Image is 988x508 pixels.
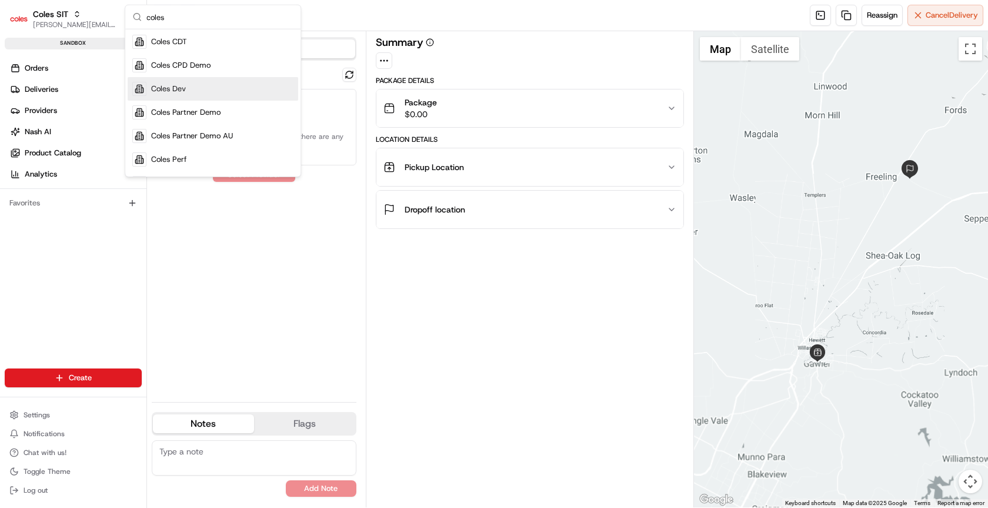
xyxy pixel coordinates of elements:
[867,10,897,21] span: Reassign
[12,171,21,181] div: 📗
[959,37,982,61] button: Toggle fullscreen view
[151,154,186,165] span: Coles Perf
[151,131,233,141] span: Coles Partner Demo AU
[24,410,50,420] span: Settings
[31,75,194,88] input: Clear
[151,84,186,94] span: Coles Dev
[959,470,982,493] button: Map camera controls
[907,5,983,26] button: CancelDelivery
[5,407,142,423] button: Settings
[5,194,142,213] div: Favorites
[914,500,930,506] a: Terms
[117,199,142,208] span: Pylon
[151,107,221,118] span: Coles Partner Demo
[24,170,90,182] span: Knowledge Base
[376,191,683,228] button: Dropoff location
[5,59,146,78] a: Orders
[33,20,117,29] button: [PERSON_NAME][EMAIL_ADDRESS][DOMAIN_NAME]
[741,37,799,61] button: Show satellite imagery
[5,122,146,141] a: Nash AI
[69,373,92,383] span: Create
[5,144,146,162] a: Product Catalog
[24,467,71,476] span: Toggle Theme
[151,36,187,47] span: Coles CDT
[125,29,301,177] div: Suggestions
[12,112,33,133] img: 1736555255976-a54dd68f-1ca7-489b-9aae-adbdc363a1c4
[33,8,68,20] button: Coles SIT
[405,161,464,173] span: Pickup Location
[697,492,736,507] img: Google
[25,148,81,158] span: Product Catalog
[5,444,142,461] button: Chat with us!
[5,463,142,480] button: Toggle Theme
[25,169,57,180] span: Analytics
[5,5,122,33] button: Coles SITColes SIT[PERSON_NAME][EMAIL_ADDRESS][DOMAIN_NAME]
[405,97,437,108] span: Package
[785,499,836,507] button: Keyboard shortcuts
[12,47,214,65] p: Welcome 👋
[5,38,142,49] div: sandbox
[900,160,919,179] div: 1
[24,448,66,457] span: Chat with us!
[146,5,293,29] input: Search...
[254,414,355,433] button: Flags
[99,171,109,181] div: 💻
[700,37,741,61] button: Show street map
[83,198,142,208] a: Powered byPylon
[405,108,437,120] span: $0.00
[25,127,51,137] span: Nash AI
[24,486,48,495] span: Log out
[376,89,683,127] button: Package$0.00
[25,84,58,95] span: Deliveries
[25,105,57,116] span: Providers
[40,124,149,133] div: We're available if you need us!
[5,165,146,184] a: Analytics
[405,204,465,215] span: Dropoff location
[376,135,684,144] div: Location Details
[25,63,48,74] span: Orders
[937,500,984,506] a: Report a map error
[376,148,683,186] button: Pickup Location
[5,426,142,442] button: Notifications
[376,37,423,48] h3: Summary
[9,9,28,28] img: Coles SIT
[200,115,214,130] button: Start new chat
[95,165,193,187] a: 💻API Documentation
[12,11,35,35] img: Nash
[862,5,903,26] button: Reassign
[24,429,65,439] span: Notifications
[926,10,978,21] span: Cancel Delivery
[376,76,684,85] div: Package Details
[5,80,146,99] a: Deliveries
[111,170,189,182] span: API Documentation
[7,165,95,187] a: 📗Knowledge Base
[40,112,193,124] div: Start new chat
[697,492,736,507] a: Open this area in Google Maps (opens a new window)
[5,482,142,499] button: Log out
[151,60,211,71] span: Coles CPD Demo
[843,500,907,506] span: Map data ©2025 Google
[5,368,142,387] button: Create
[153,414,254,433] button: Notes
[5,101,146,120] a: Providers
